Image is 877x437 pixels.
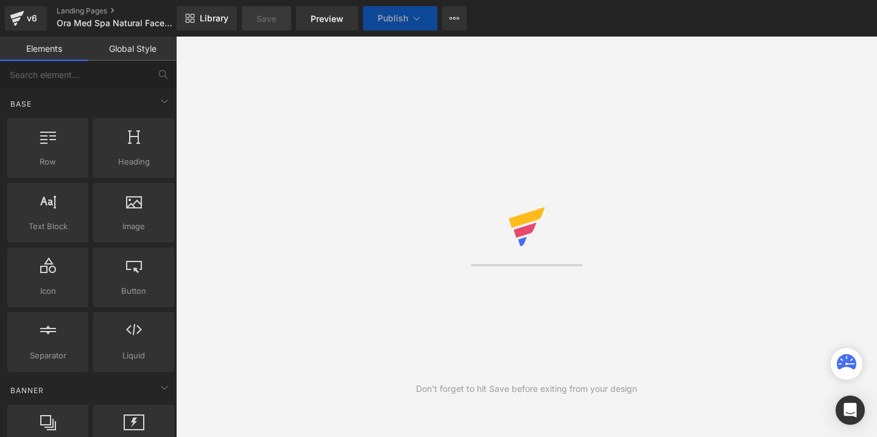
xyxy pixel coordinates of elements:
[378,13,408,23] span: Publish
[363,6,437,30] button: Publish
[57,18,174,28] span: Ora Med Spa Natural Facelift $69.95-DTB-2
[88,37,177,61] a: Global Style
[416,382,637,396] div: Don't forget to hit Save before exiting from your design
[11,220,85,233] span: Text Block
[177,6,237,30] a: New Library
[11,285,85,297] span: Icon
[836,396,865,425] div: Open Intercom Messenger
[97,349,171,362] span: Liquid
[57,6,197,16] a: Landing Pages
[200,13,228,24] span: Library
[97,285,171,297] span: Button
[311,12,343,25] span: Preview
[256,12,276,25] span: Save
[296,6,358,30] a: Preview
[97,155,171,168] span: Heading
[97,220,171,233] span: Image
[9,385,45,396] span: Banner
[9,98,33,110] span: Base
[11,349,85,362] span: Separator
[24,10,40,26] div: v6
[11,155,85,168] span: Row
[5,6,47,30] a: v6
[442,6,467,30] button: More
